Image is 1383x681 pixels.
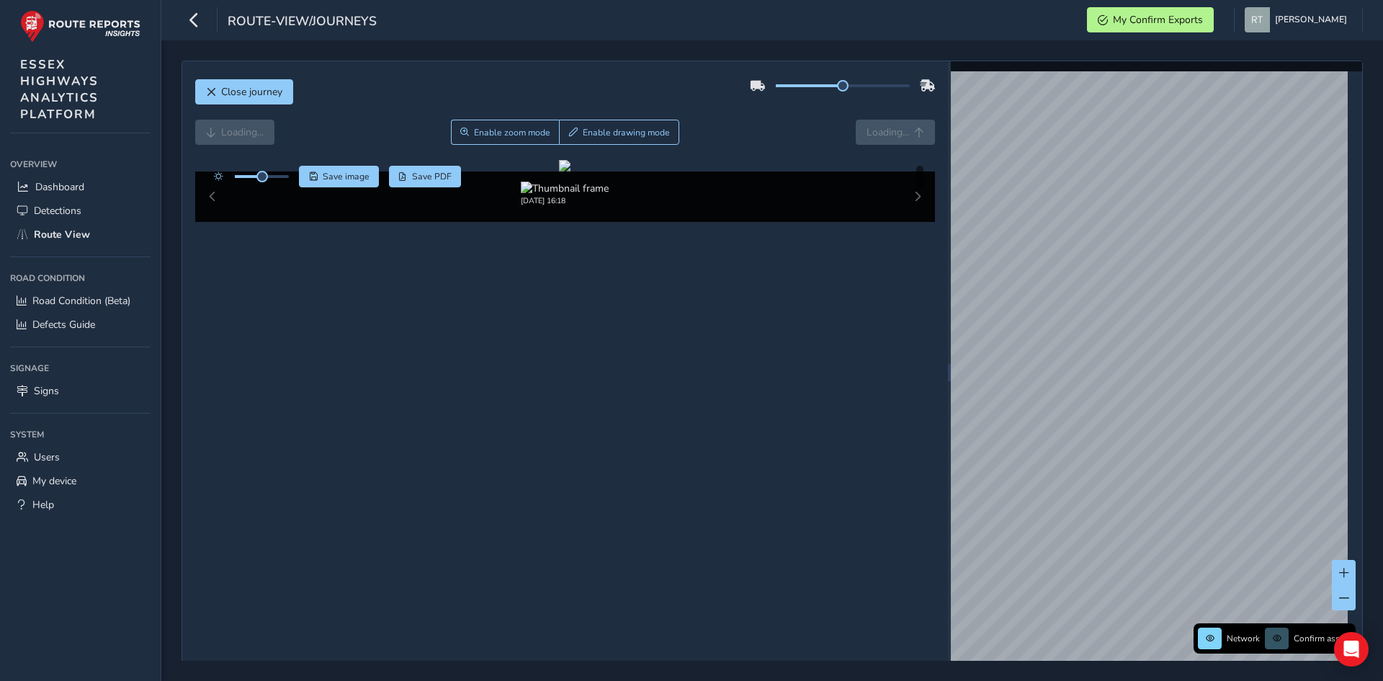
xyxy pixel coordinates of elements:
[32,498,54,512] span: Help
[559,120,679,145] button: Draw
[1245,7,1352,32] button: [PERSON_NAME]
[10,223,151,246] a: Route View
[389,166,462,187] button: PDF
[221,85,282,99] span: Close journey
[10,357,151,379] div: Signage
[583,127,670,138] span: Enable drawing mode
[10,153,151,175] div: Overview
[1334,632,1369,667] div: Open Intercom Messenger
[323,171,370,182] span: Save image
[10,313,151,337] a: Defects Guide
[521,195,609,206] div: [DATE] 16:18
[32,474,76,488] span: My device
[10,493,151,517] a: Help
[10,469,151,493] a: My device
[32,318,95,331] span: Defects Guide
[1245,7,1270,32] img: diamond-layout
[20,10,140,43] img: rr logo
[34,384,59,398] span: Signs
[1087,7,1214,32] button: My Confirm Exports
[10,424,151,445] div: System
[451,120,560,145] button: Zoom
[1227,633,1260,644] span: Network
[20,56,99,123] span: ESSEX HIGHWAYS ANALYTICS PLATFORM
[34,204,81,218] span: Detections
[10,267,151,289] div: Road Condition
[10,175,151,199] a: Dashboard
[35,180,84,194] span: Dashboard
[34,450,60,464] span: Users
[1113,13,1203,27] span: My Confirm Exports
[412,171,452,182] span: Save PDF
[10,445,151,469] a: Users
[1294,633,1351,644] span: Confirm assets
[32,294,130,308] span: Road Condition (Beta)
[1275,7,1347,32] span: [PERSON_NAME]
[10,289,151,313] a: Road Condition (Beta)
[10,379,151,403] a: Signs
[34,228,90,241] span: Route View
[474,127,550,138] span: Enable zoom mode
[10,199,151,223] a: Detections
[228,12,377,32] span: route-view/journeys
[299,166,379,187] button: Save
[195,79,293,104] button: Close journey
[521,182,609,195] img: Thumbnail frame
